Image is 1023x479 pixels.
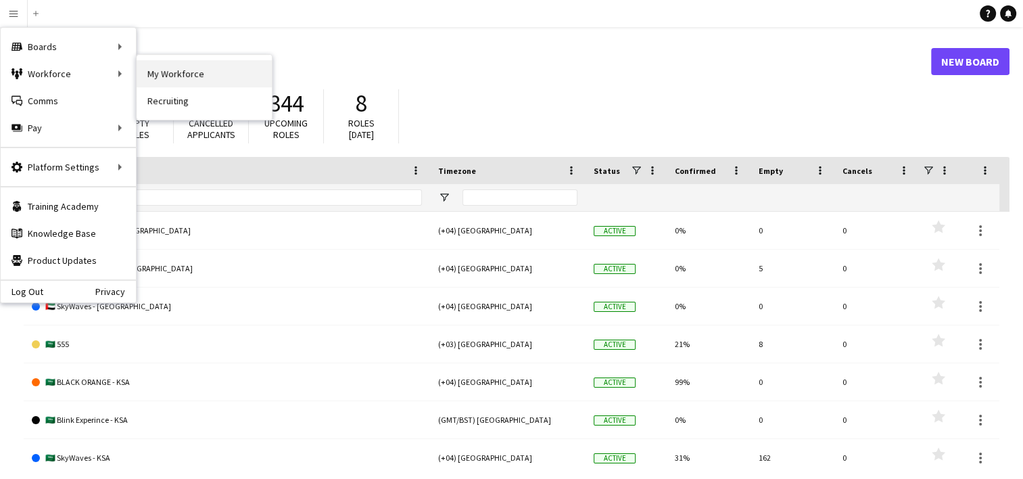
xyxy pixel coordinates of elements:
[348,117,375,141] span: Roles [DATE]
[1,87,136,114] a: Comms
[1,60,136,87] div: Workforce
[834,363,918,401] div: 0
[430,401,586,438] div: (GMT/BST) [GEOGRAPHIC_DATA]
[751,401,834,438] div: 0
[430,439,586,476] div: (+04) [GEOGRAPHIC_DATA]
[594,166,620,176] span: Status
[137,60,272,87] a: My Workforce
[751,212,834,249] div: 0
[1,193,136,220] a: Training Academy
[269,89,304,118] span: 344
[842,166,872,176] span: Cancels
[759,166,783,176] span: Empty
[751,325,834,363] div: 8
[32,401,422,439] a: 🇸🇦 Blink Experince - KSA
[834,439,918,476] div: 0
[32,439,422,477] a: 🇸🇦 SkyWaves - KSA
[667,250,751,287] div: 0%
[356,89,367,118] span: 8
[667,401,751,438] div: 0%
[675,166,716,176] span: Confirmed
[594,226,636,236] span: Active
[32,212,422,250] a: 🇦🇪 BLACK ORANGE - [GEOGRAPHIC_DATA]
[751,439,834,476] div: 162
[1,114,136,141] div: Pay
[137,87,272,114] a: Recruiting
[56,189,422,206] input: Board name Filter Input
[438,166,476,176] span: Timezone
[430,212,586,249] div: (+04) [GEOGRAPHIC_DATA]
[264,117,308,141] span: Upcoming roles
[1,220,136,247] a: Knowledge Base
[751,288,834,325] div: 0
[594,340,636,350] span: Active
[834,212,918,249] div: 0
[32,363,422,401] a: 🇸🇦 BLACK ORANGE - KSA
[438,191,450,204] button: Open Filter Menu
[667,363,751,401] div: 99%
[834,250,918,287] div: 0
[594,378,636,388] span: Active
[32,288,422,325] a: 🇦🇪 SkyWaves - [GEOGRAPHIC_DATA]
[32,325,422,363] a: 🇸🇦 555
[594,415,636,426] span: Active
[751,250,834,287] div: 5
[667,439,751,476] div: 31%
[594,264,636,274] span: Active
[430,363,586,401] div: (+04) [GEOGRAPHIC_DATA]
[187,117,235,141] span: Cancelled applicants
[462,189,577,206] input: Timezone Filter Input
[1,154,136,181] div: Platform Settings
[834,401,918,438] div: 0
[430,250,586,287] div: (+04) [GEOGRAPHIC_DATA]
[1,33,136,60] div: Boards
[594,302,636,312] span: Active
[95,286,136,297] a: Privacy
[1,286,43,297] a: Log Out
[834,288,918,325] div: 0
[1,247,136,274] a: Product Updates
[667,325,751,363] div: 21%
[667,288,751,325] div: 0%
[430,288,586,325] div: (+04) [GEOGRAPHIC_DATA]
[594,453,636,463] span: Active
[430,325,586,363] div: (+03) [GEOGRAPHIC_DATA]
[24,51,931,72] h1: Boards
[667,212,751,249] div: 0%
[32,250,422,288] a: 🇦🇪 Blink Experience - [GEOGRAPHIC_DATA]
[931,48,1009,75] a: New Board
[834,325,918,363] div: 0
[751,363,834,401] div: 0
